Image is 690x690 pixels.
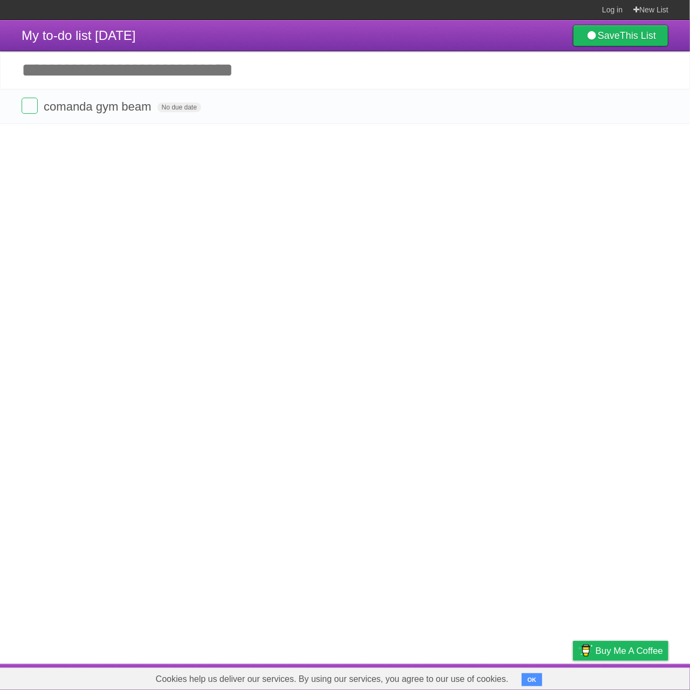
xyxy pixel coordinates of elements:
a: SaveThis List [573,25,668,46]
span: No due date [158,103,201,112]
a: Buy me a coffee [573,641,668,661]
a: Terms [522,667,546,687]
span: Cookies help us deliver our services. By using our services, you agree to our use of cookies. [145,668,520,690]
label: Done [22,98,38,114]
button: OK [522,673,543,686]
span: comanda gym beam [44,100,154,113]
a: About [429,667,452,687]
a: Suggest a feature [600,667,668,687]
span: Buy me a coffee [596,641,663,660]
a: Developers [465,667,509,687]
span: My to-do list [DATE] [22,28,136,43]
img: Buy me a coffee [578,641,593,660]
a: Privacy [559,667,587,687]
b: This List [620,30,656,41]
